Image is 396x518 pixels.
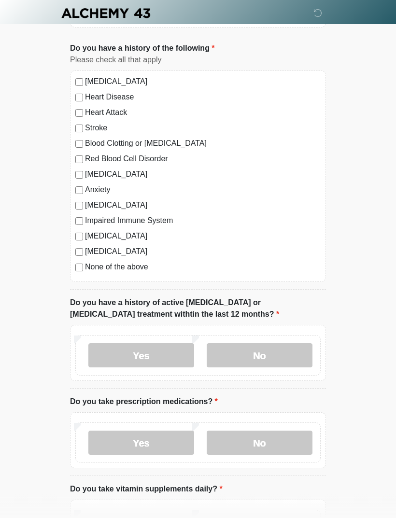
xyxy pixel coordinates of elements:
[85,76,321,88] label: [MEDICAL_DATA]
[70,43,215,55] label: Do you have a history of the following
[60,7,151,19] img: Alchemy 43 Logo
[75,79,83,86] input: [MEDICAL_DATA]
[70,484,223,495] label: Do you take vitamin supplements daily?
[85,246,321,258] label: [MEDICAL_DATA]
[85,92,321,103] label: Heart Disease
[75,233,83,241] input: [MEDICAL_DATA]
[88,431,194,455] label: Yes
[75,171,83,179] input: [MEDICAL_DATA]
[70,396,218,408] label: Do you take prescription medications?
[85,123,321,134] label: Stroke
[85,138,321,150] label: Blood Clotting or [MEDICAL_DATA]
[75,140,83,148] input: Blood Clotting or [MEDICAL_DATA]
[75,249,83,256] input: [MEDICAL_DATA]
[75,94,83,102] input: Heart Disease
[75,218,83,225] input: Impaired Immune System
[75,110,83,117] input: Heart Attack
[70,297,326,321] label: Do you have a history of active [MEDICAL_DATA] or [MEDICAL_DATA] treatment withtin the last 12 mo...
[207,344,312,368] label: No
[85,200,321,211] label: [MEDICAL_DATA]
[85,231,321,242] label: [MEDICAL_DATA]
[75,187,83,195] input: Anxiety
[70,55,326,66] div: Please check all that apply
[75,156,83,164] input: Red Blood Cell Disorder
[85,215,321,227] label: Impaired Immune System
[75,125,83,133] input: Stroke
[88,344,194,368] label: Yes
[85,169,321,181] label: [MEDICAL_DATA]
[207,431,312,455] label: No
[85,154,321,165] label: Red Blood Cell Disorder
[85,184,321,196] label: Anxiety
[85,262,321,273] label: None of the above
[85,107,321,119] label: Heart Attack
[75,264,83,272] input: None of the above
[75,202,83,210] input: [MEDICAL_DATA]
